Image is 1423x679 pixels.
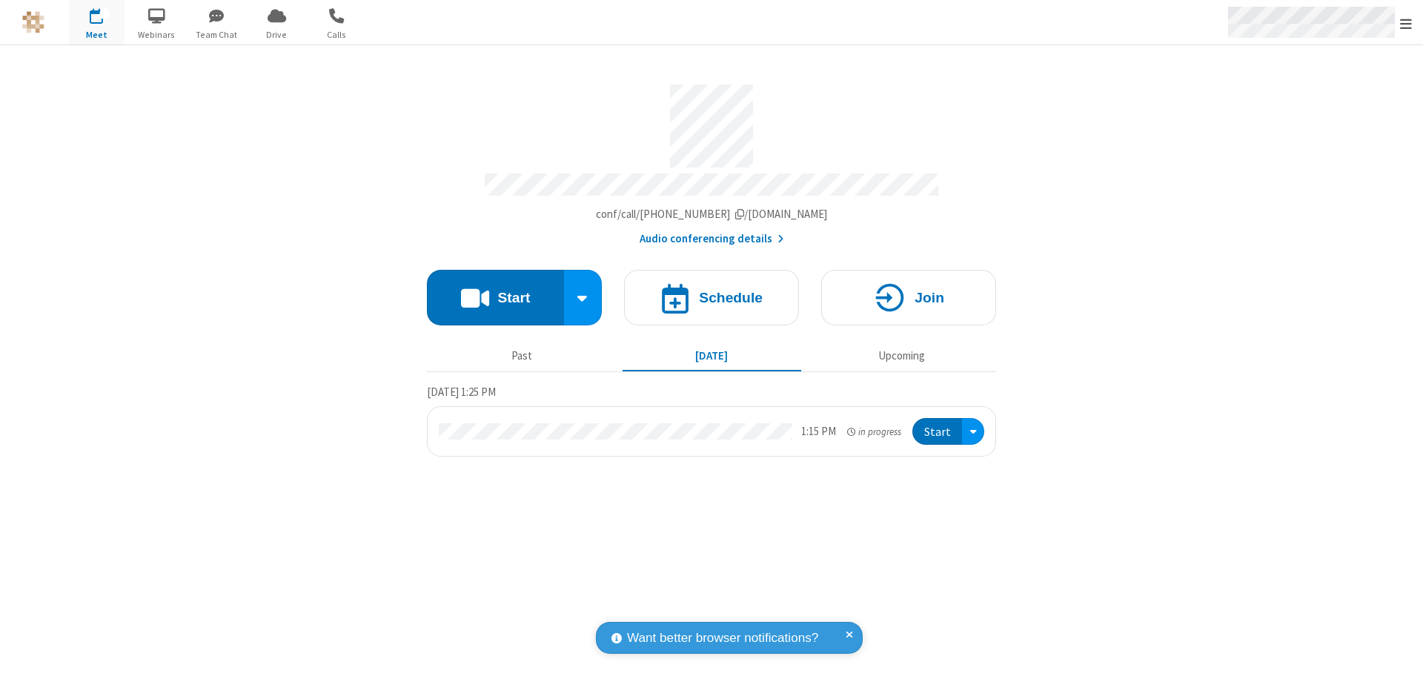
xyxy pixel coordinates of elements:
[640,231,784,248] button: Audio conferencing details
[100,8,110,19] div: 1
[309,28,365,42] span: Calls
[189,28,245,42] span: Team Chat
[812,342,991,370] button: Upcoming
[847,425,901,439] em: in progress
[915,291,944,305] h4: Join
[69,28,125,42] span: Meet
[623,342,801,370] button: [DATE]
[1386,640,1412,669] iframe: Chat
[497,291,530,305] h4: Start
[427,385,496,399] span: [DATE] 1:25 PM
[427,73,996,248] section: Account details
[129,28,185,42] span: Webinars
[627,629,818,648] span: Want better browser notifications?
[801,423,836,440] div: 1:15 PM
[821,270,996,325] button: Join
[962,418,984,446] div: Open menu
[596,206,828,223] button: Copy my meeting room linkCopy my meeting room link
[427,383,996,457] section: Today's Meetings
[22,11,44,33] img: QA Selenium DO NOT DELETE OR CHANGE
[912,418,962,446] button: Start
[427,270,564,325] button: Start
[433,342,611,370] button: Past
[699,291,763,305] h4: Schedule
[596,207,828,221] span: Copy my meeting room link
[624,270,799,325] button: Schedule
[564,270,603,325] div: Start conference options
[249,28,305,42] span: Drive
